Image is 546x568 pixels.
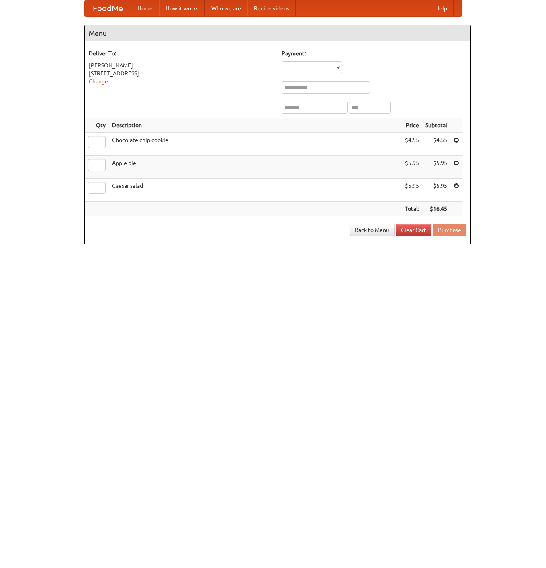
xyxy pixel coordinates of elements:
[85,0,131,16] a: FoodMe
[401,156,422,179] td: $5.95
[282,49,466,57] h5: Payment:
[89,69,274,77] div: [STREET_ADDRESS]
[85,25,470,41] h4: Menu
[247,0,296,16] a: Recipe videos
[422,179,450,202] td: $5.95
[433,224,466,236] button: Purchase
[159,0,205,16] a: How it works
[422,133,450,156] td: $4.55
[109,133,401,156] td: Chocolate chip cookie
[131,0,159,16] a: Home
[401,133,422,156] td: $4.55
[401,179,422,202] td: $5.95
[422,118,450,133] th: Subtotal
[89,61,274,69] div: [PERSON_NAME]
[109,118,401,133] th: Description
[396,224,431,236] a: Clear Cart
[350,224,395,236] a: Back to Menu
[205,0,247,16] a: Who we are
[89,49,274,57] h5: Deliver To:
[422,202,450,216] th: $16.45
[401,202,422,216] th: Total:
[401,118,422,133] th: Price
[109,156,401,179] td: Apple pie
[429,0,454,16] a: Help
[89,78,108,85] a: Change
[85,118,109,133] th: Qty
[422,156,450,179] td: $5.95
[109,179,401,202] td: Caesar salad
